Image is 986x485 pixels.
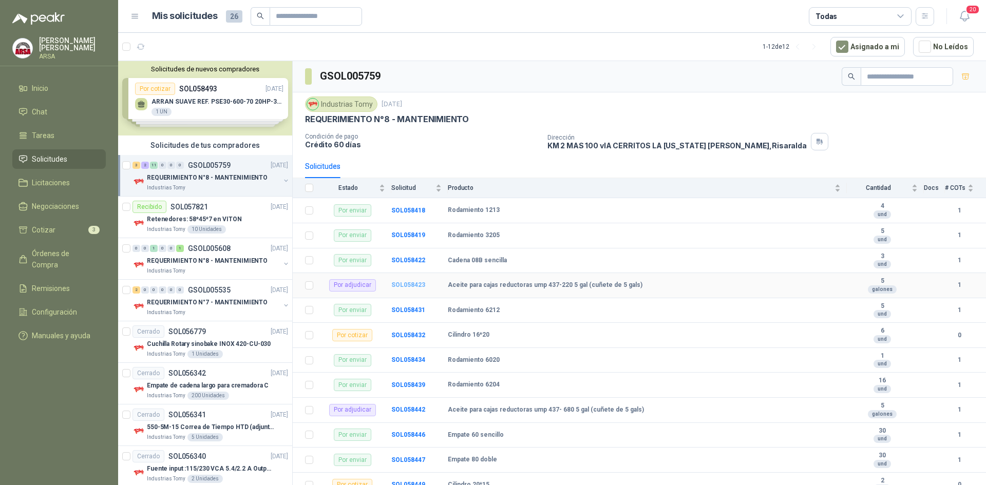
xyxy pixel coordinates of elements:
[955,7,974,26] button: 20
[868,285,897,294] div: galones
[141,162,149,169] div: 2
[32,248,96,270] span: Órdenes de Compra
[168,370,206,377] p: SOL056342
[12,279,106,298] a: Remisiones
[305,133,539,140] p: Condición de pago
[547,134,807,141] p: Dirección
[150,245,158,252] div: 1
[847,477,918,485] b: 2
[847,327,918,335] b: 6
[391,456,425,463] b: SOL058447
[118,404,292,446] a: CerradoSOL056341[DATE] Company Logo550-5M-15 Correa de Tiempo HTD (adjuntar ficha y /o imagenes)I...
[391,381,425,389] a: SOL058439
[945,280,974,290] b: 1
[132,286,140,294] div: 2
[874,210,891,219] div: und
[132,201,166,213] div: Recibido
[307,99,318,110] img: Company Logo
[847,402,918,410] b: 5
[147,298,268,307] p: REQUERIMIENTO N°7 - MANTENIMIENTO
[32,130,54,141] span: Tareas
[170,203,208,210] p: SOL057821
[12,149,106,169] a: Solicitudes
[847,452,918,460] b: 30
[874,385,891,393] div: und
[847,202,918,210] b: 4
[847,178,924,198] th: Cantidad
[271,244,288,254] p: [DATE]
[188,286,231,294] p: GSOL005535
[132,450,164,462] div: Cerrado
[830,37,905,56] button: Asignado a mi
[945,331,974,340] b: 0
[12,79,106,98] a: Inicio
[391,207,425,214] b: SOL058418
[334,204,371,217] div: Por enviar
[88,226,100,234] span: 3
[32,106,47,118] span: Chat
[39,37,106,51] p: [PERSON_NAME] [PERSON_NAME]
[334,379,371,391] div: Por enviar
[132,367,164,379] div: Cerrado
[167,245,175,252] div: 0
[147,173,268,183] p: REQUERIMIENTO N°8 - MANTENIMIENTO
[12,102,106,122] a: Chat
[271,161,288,170] p: [DATE]
[118,363,292,404] a: CerradoSOL056342[DATE] Company LogoEmpate de cadena largo para cremadora CIndustrias Tomy200 Unid...
[847,277,918,285] b: 5
[187,350,223,358] div: 1 Unidades
[132,425,145,437] img: Company Logo
[334,254,371,266] div: Por enviar
[329,279,376,292] div: Por adjudicar
[147,433,185,441] p: Industrias Tomy
[391,281,425,288] a: SOL058423
[187,225,226,234] div: 10 Unidades
[176,286,184,294] div: 0
[159,162,166,169] div: 0
[188,245,231,252] p: GSOL005608
[12,12,65,25] img: Logo peakr
[391,356,425,363] a: SOL058434
[965,5,980,14] span: 20
[150,286,158,294] div: 0
[305,114,469,125] p: REQUERIMIENTO N°8 - MANTENIMIENTO
[32,177,70,188] span: Licitaciones
[874,335,891,343] div: und
[874,310,891,318] div: und
[147,381,269,391] p: Empate de cadena largo para cremadora C
[874,435,891,443] div: und
[391,406,425,413] a: SOL058442
[391,332,425,339] a: SOL058432
[874,236,891,244] div: und
[448,381,500,389] b: Rodamiento 6204
[132,162,140,169] div: 3
[319,184,377,191] span: Estado
[448,257,507,265] b: Cadena 08B sencilla
[305,161,340,172] div: Solicitudes
[816,11,837,22] div: Todas
[12,220,106,240] a: Cotizar3
[32,224,55,236] span: Cotizar
[147,215,242,224] p: Retenedores: 58*45*7 en VITON
[320,68,382,84] h3: GSOL005759
[159,286,166,294] div: 0
[147,339,271,349] p: Cuchilla Rotary sinobake INOX 420-CU-030
[271,285,288,295] p: [DATE]
[305,96,377,112] div: Industrias Tomy
[132,342,145,354] img: Company Logo
[132,159,290,192] a: 3 2 11 0 0 0 GSOL005759[DATE] Company LogoREQUERIMIENTO N°8 - MANTENIMIENTOIndustrias Tomy
[763,38,822,55] div: 1 - 12 de 12
[132,383,145,396] img: Company Logo
[132,325,164,338] div: Cerrado
[448,331,489,339] b: Cilindro 16*20
[334,429,371,441] div: Por enviar
[448,306,500,315] b: Rodamiento 6212
[187,433,223,441] div: 5 Unidades
[118,61,292,135] div: Solicitudes de nuevos compradoresPor cotizarSOL058493[DATE] ARRAN SUAVE REF. PSE30-600-70 20HP-30...
[147,225,185,234] p: Industrias Tomy
[391,431,425,438] a: SOL058446
[448,184,832,191] span: Producto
